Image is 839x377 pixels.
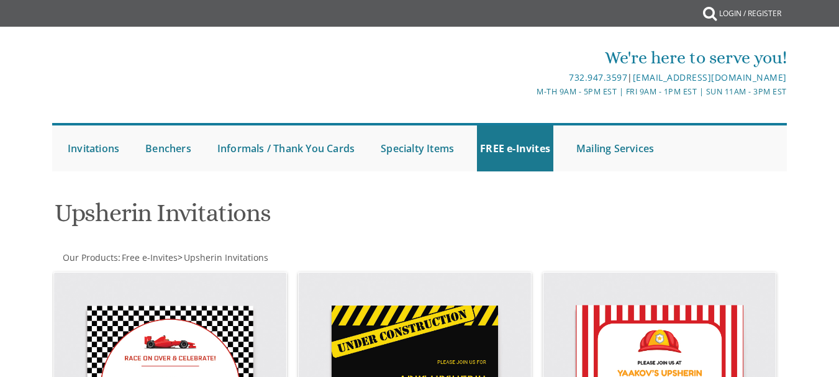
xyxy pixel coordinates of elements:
a: Benchers [142,125,194,171]
div: : [52,252,419,264]
a: Invitations [65,125,122,171]
div: | [297,70,787,85]
a: Upsherin Invitations [183,252,268,263]
span: Upsherin Invitations [184,252,268,263]
span: Free e-Invites [122,252,178,263]
h1: Upsherin Invitations [55,199,535,236]
a: Free e-Invites [120,252,178,263]
a: Mailing Services [573,125,657,171]
span: > [178,252,268,263]
a: Our Products [61,252,118,263]
a: [EMAIL_ADDRESS][DOMAIN_NAME] [633,71,787,83]
a: Informals / Thank You Cards [214,125,358,171]
a: FREE e-Invites [477,125,553,171]
a: 732.947.3597 [569,71,627,83]
div: We're here to serve you! [297,45,787,70]
div: M-Th 9am - 5pm EST | Fri 9am - 1pm EST | Sun 11am - 3pm EST [297,85,787,98]
a: Specialty Items [378,125,457,171]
